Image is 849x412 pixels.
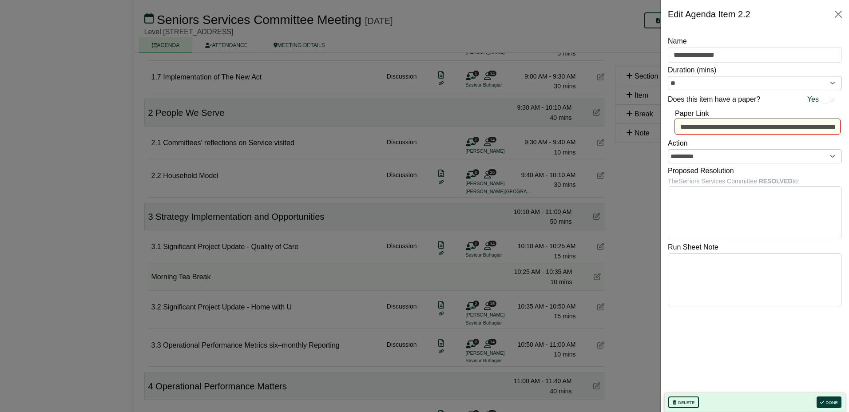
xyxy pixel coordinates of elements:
label: Name [668,36,687,47]
label: Action [668,138,687,149]
div: The Seniors Services Committee to: [668,176,842,186]
button: Close [831,7,845,21]
span: Yes [807,94,819,105]
button: Done [817,396,841,408]
b: RESOLVED [759,178,793,185]
label: Proposed Resolution [668,165,734,177]
label: Duration (mins) [668,64,716,76]
label: Does this item have a paper? [668,94,760,105]
label: Paper Link [675,108,709,119]
button: Delete [668,396,699,408]
div: Edit Agenda Item 2.2 [668,7,750,21]
label: Run Sheet Note [668,242,718,253]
